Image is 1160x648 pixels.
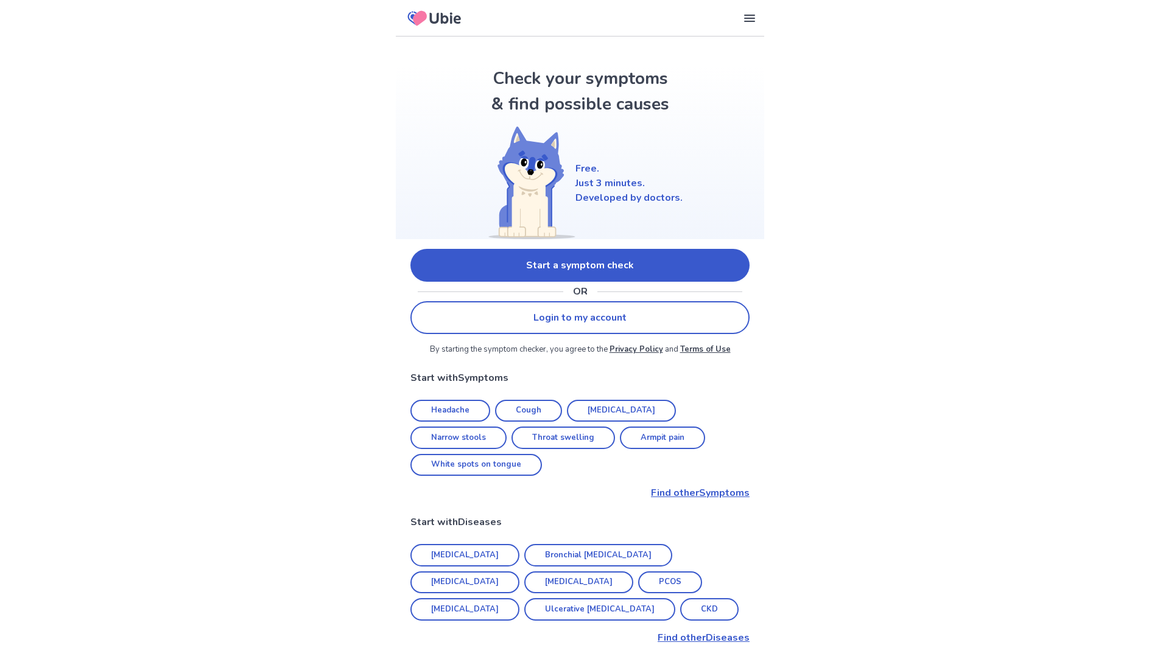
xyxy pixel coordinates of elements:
[680,598,739,621] a: CKD
[575,176,683,190] p: Just 3 minutes.
[524,571,633,594] a: [MEDICAL_DATA]
[478,127,575,239] img: Shiba (Welcome)
[495,400,562,422] a: Cough
[489,66,672,117] h1: Check your symptoms & find possible causes
[573,284,588,299] p: OR
[410,454,542,476] a: White spots on tongue
[680,344,731,355] a: Terms of Use
[410,249,750,282] a: Start a symptom check
[575,161,683,176] p: Free.
[524,598,675,621] a: Ulcerative [MEDICAL_DATA]
[410,427,507,449] a: Narrow stools
[610,344,663,355] a: Privacy Policy
[620,427,705,449] a: Armpit pain
[410,344,750,356] p: By starting the symptom checker, you agree to the and
[410,371,750,385] p: Start with Symptoms
[410,486,750,500] a: Find otherSymptoms
[575,190,683,205] p: Developed by doctors.
[410,515,750,529] p: Start with Diseases
[410,400,490,422] a: Headache
[410,571,519,594] a: [MEDICAL_DATA]
[524,544,672,566] a: Bronchial [MEDICAL_DATA]
[638,571,702,594] a: PCOS
[410,301,750,334] a: Login to my account
[410,630,750,645] a: Find otherDiseases
[567,400,676,422] a: [MEDICAL_DATA]
[410,630,750,645] p: Find other Diseases
[410,486,750,500] p: Find other Symptoms
[511,427,615,449] a: Throat swelling
[410,598,519,621] a: [MEDICAL_DATA]
[410,544,519,566] a: [MEDICAL_DATA]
